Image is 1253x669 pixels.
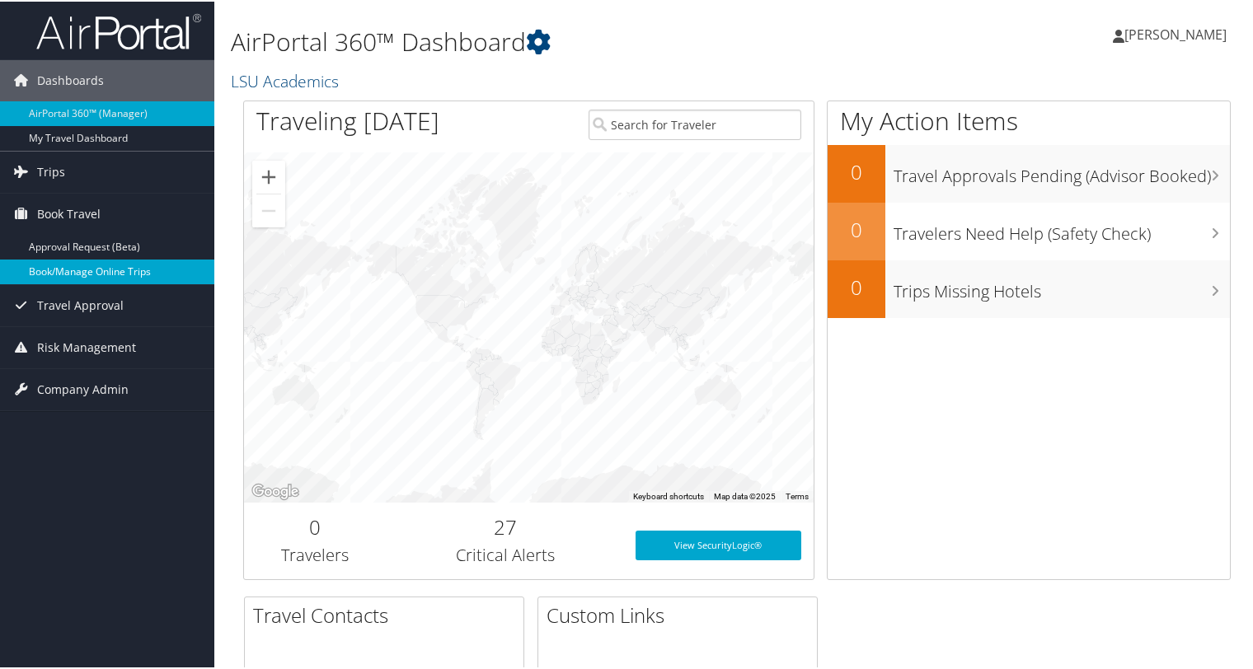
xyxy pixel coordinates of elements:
[894,270,1230,302] h3: Trips Missing Hotels
[547,600,817,628] h2: Custom Links
[37,150,65,191] span: Trips
[828,272,885,300] h2: 0
[399,512,612,540] h2: 27
[37,192,101,233] span: Book Travel
[714,490,776,499] span: Map data ©2025
[589,108,801,138] input: Search for Traveler
[36,11,201,49] img: airportal-logo.png
[1113,8,1243,58] a: [PERSON_NAME]
[37,367,129,409] span: Company Admin
[828,157,885,185] h2: 0
[252,159,285,192] button: Zoom in
[786,490,809,499] a: Terms (opens in new tab)
[399,542,612,565] h3: Critical Alerts
[894,213,1230,244] h3: Travelers Need Help (Safety Check)
[253,600,523,628] h2: Travel Contacts
[37,283,124,325] span: Travel Approval
[633,489,704,501] button: Keyboard shortcuts
[231,68,343,91] a: LSU Academics
[894,155,1230,186] h3: Travel Approvals Pending (Advisor Booked)
[256,102,439,137] h1: Traveling [DATE]
[37,325,136,367] span: Risk Management
[828,143,1230,201] a: 0Travel Approvals Pending (Advisor Booked)
[828,102,1230,137] h1: My Action Items
[828,201,1230,259] a: 0Travelers Need Help (Safety Check)
[252,193,285,226] button: Zoom out
[256,512,374,540] h2: 0
[256,542,374,565] h3: Travelers
[248,480,303,501] a: Open this area in Google Maps (opens a new window)
[1124,24,1227,42] span: [PERSON_NAME]
[636,529,800,559] a: View SecurityLogic®
[828,259,1230,316] a: 0Trips Missing Hotels
[828,214,885,242] h2: 0
[248,480,303,501] img: Google
[37,58,104,100] span: Dashboards
[231,23,906,58] h1: AirPortal 360™ Dashboard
